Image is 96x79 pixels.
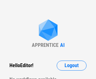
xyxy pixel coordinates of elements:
div: Hello Editor ! [9,61,33,71]
span: Logout [65,63,79,68]
button: Logout [57,61,87,71]
div: APPRENTICE [32,42,59,48]
img: Apprentice AI [36,19,61,42]
div: AI [60,42,65,48]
